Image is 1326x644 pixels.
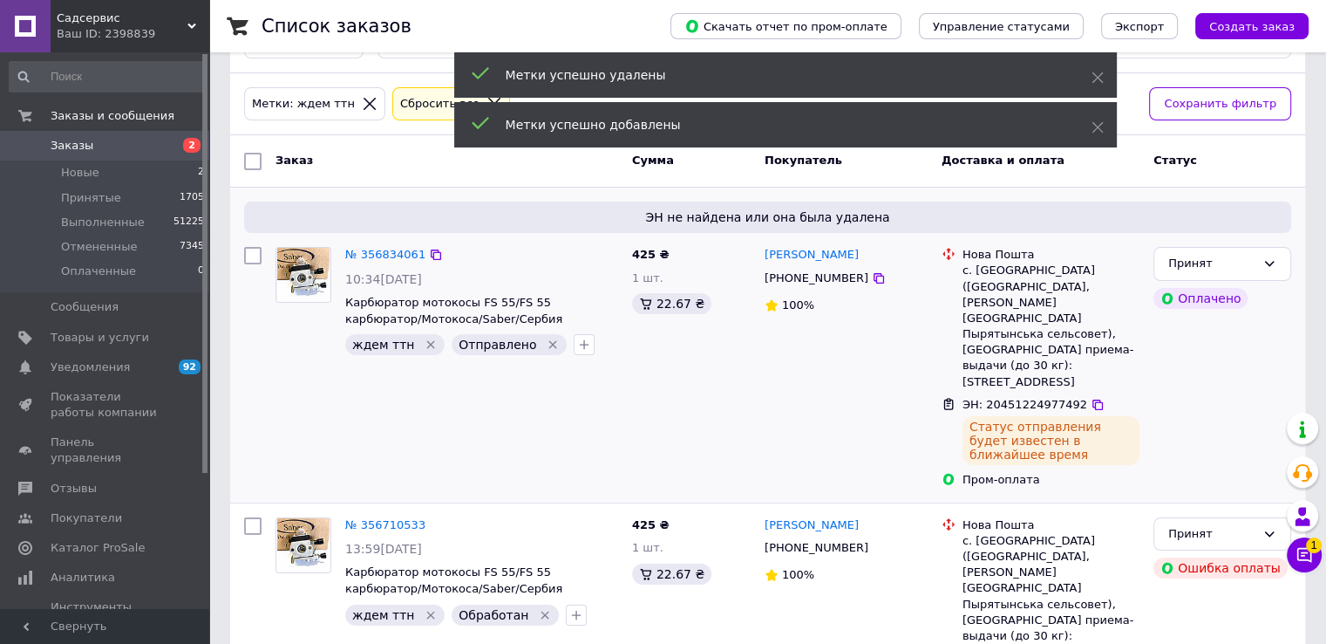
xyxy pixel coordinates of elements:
span: 100% [782,568,814,581]
span: Новые [61,165,99,181]
span: [PHONE_NUMBER] [765,271,868,284]
h1: Список заказов [262,16,411,37]
span: Статус [1153,154,1197,167]
button: Скачать отчет по пром-оплате [670,13,901,39]
span: 13:59[DATE] [345,542,422,556]
span: Выполненные [61,215,145,230]
span: [PERSON_NAME] [765,248,859,261]
span: Отмененные [61,239,137,255]
span: 0 [198,264,204,279]
div: Метки успешно добавлены [506,116,1048,134]
span: 1 [1306,538,1322,553]
img: Фото товару [277,248,330,302]
img: Фото товару [277,518,330,572]
span: Сообщения [51,299,119,315]
button: Управление статусами [919,13,1084,39]
span: Скачать отчет по пром-оплате [684,18,887,34]
div: Метки: ждем ттн [248,95,358,113]
span: 10:34[DATE] [345,272,422,286]
div: Нова Пошта [962,247,1139,263]
button: Экспорт [1101,13,1178,39]
span: Сумма [632,154,674,167]
span: Оплаченные [61,264,136,279]
span: Покупатели [51,510,122,526]
div: Оплачено [1153,288,1248,309]
svg: Удалить метку [538,608,552,622]
span: Заказы и сообщения [51,108,174,124]
div: Ошибка оплаты [1153,558,1288,579]
span: Обработан [459,608,528,622]
button: Сохранить фильтр [1149,87,1291,121]
span: Инструменты вебмастера и SEO [51,599,161,631]
a: Фото товару [275,247,331,303]
div: Ваш ID: 2398839 [57,26,209,42]
a: № 356834061 [345,248,425,261]
span: Аналитика [51,570,115,586]
span: Каталог ProSale [51,540,145,556]
span: 7345 [180,239,204,255]
span: Отзывы [51,481,97,497]
div: Статус отправления будет известен в ближайшее время [962,416,1139,465]
a: Карбюратор мотокосы FS 55/FS 55 карбюратор/Мотокоса/Saber/Сербия [345,296,562,325]
span: 1705 [180,190,204,206]
a: [PERSON_NAME] [765,517,859,534]
span: Покупатель [765,154,842,167]
div: 22.67 ₴ [632,293,711,314]
span: 1 шт. [632,271,663,284]
span: 425 ₴ [632,518,670,531]
span: ЭН: 20451224977492 [962,398,1087,411]
span: Садсервис [57,10,187,26]
div: Пром-оплата [962,472,1139,488]
div: Нова Пошта [962,517,1139,533]
span: Сохранить фильтр [1164,95,1276,113]
span: Панель управления [51,435,161,466]
a: Создать заказ [1178,19,1309,32]
svg: Удалить метку [424,608,438,622]
div: Метки успешно удалены [506,66,1048,84]
span: Создать заказ [1209,20,1295,33]
input: Поиск [9,61,206,92]
span: ждем ттн [352,338,414,352]
a: Карбюратор мотокосы FS 55/FS 55 карбюратор/Мотокоса/Saber/Сербия [345,565,562,595]
span: Показатели работы компании [51,389,161,421]
span: Уведомления [51,360,130,375]
a: Фото товару [275,517,331,573]
span: [PERSON_NAME] [765,518,859,531]
span: 2 [183,138,201,153]
span: Отправлено [459,338,536,352]
a: № 356710533 [345,518,425,531]
span: Управление статусами [933,20,1070,33]
button: Чат с покупателем1 [1287,538,1322,572]
span: 92 [179,360,201,374]
span: Товары и услуги [51,330,149,346]
span: Заказы [51,138,93,154]
span: 51225 [173,215,204,230]
span: Доставка и оплата [942,154,1064,167]
span: ждем ттн [352,608,414,622]
span: 1 шт. [632,541,663,554]
span: 425 ₴ [632,248,670,261]
div: с. [GEOGRAPHIC_DATA] ([GEOGRAPHIC_DATA], [PERSON_NAME][GEOGRAPHIC_DATA] Пырятынська сельсовет), [... [962,263,1139,390]
svg: Удалить метку [424,338,438,352]
span: [PHONE_NUMBER] [765,541,868,554]
a: [PERSON_NAME] [765,247,859,264]
div: Принят [1168,525,1255,544]
svg: Удалить метку [546,338,560,352]
span: Экспорт [1115,20,1164,33]
span: ЭН не найдена или она была удалена [251,209,1284,226]
span: Принятые [61,190,121,206]
button: Создать заказ [1195,13,1309,39]
div: Принят [1168,255,1255,273]
div: 22.67 ₴ [632,564,711,585]
div: Сбросить все [397,95,483,113]
span: 100% [782,298,814,312]
span: Заказ [275,154,313,167]
span: 2 [198,165,204,181]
